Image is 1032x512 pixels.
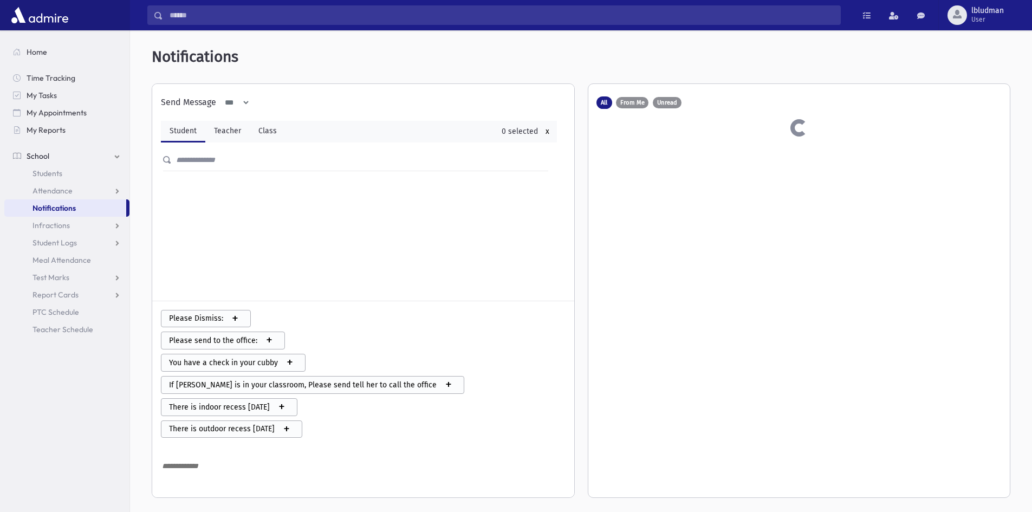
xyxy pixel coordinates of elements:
a: Time Tracking [4,69,129,87]
button: There is indoor recess [DATE] + [161,398,297,416]
button: Please send to the office: + [161,332,285,349]
span: + [257,333,281,348]
a: My Tasks [4,87,129,104]
span: Student Logs [33,238,77,248]
span: User [971,15,1004,24]
a: Home [4,43,129,61]
span: There is indoor recess [DATE] [165,401,270,413]
span: Infractions [33,221,70,230]
span: From Me [620,100,645,106]
span: If [PERSON_NAME] is in your classroom, Please send tell her to call the office [165,379,437,391]
span: My Reports [27,125,66,135]
input: Search [163,5,840,25]
span: PTC Schedule [33,307,79,317]
div: Send Message [161,96,216,109]
button: Please Dismiss: + [161,310,251,328]
a: Notifications [4,199,126,217]
span: Time Tracking [27,73,75,83]
span: lbludman [971,7,1004,15]
span: + [270,399,294,415]
span: Students [33,168,62,178]
span: Please send to the office: [165,335,257,346]
a: Teacher Schedule [4,321,129,338]
button: If [PERSON_NAME] is in your classroom, Please send tell her to call the office + [161,376,464,394]
span: All [601,100,607,106]
span: + [437,377,460,393]
span: Meal Attendance [33,255,91,265]
a: Infractions [4,217,129,234]
span: My Appointments [27,108,87,118]
a: Class [250,121,285,142]
img: AdmirePro [9,4,71,26]
a: Meal Attendance [4,251,129,269]
a: Attendance [4,182,129,199]
span: Teacher Schedule [33,325,93,334]
span: Home [27,47,47,57]
span: Notifications [152,48,238,66]
div: 0 selected [502,126,538,137]
button: There is outdoor recess [DATE] + [161,420,302,438]
a: Report Cards [4,286,129,303]
div: AdntfToShow [597,97,681,108]
span: There is outdoor recess [DATE] [165,423,275,435]
span: Please Dismiss: [165,313,223,324]
span: Unread [657,100,677,106]
span: + [278,355,302,371]
span: Test Marks [33,273,69,282]
a: Teacher [205,121,250,142]
span: Report Cards [33,290,79,300]
a: My Reports [4,121,129,139]
button: x [542,125,553,138]
a: School [4,147,129,165]
a: Students [4,165,129,182]
span: Notifications [33,203,76,213]
a: Test Marks [4,269,129,286]
span: You have a check in your cubby [165,357,278,368]
a: Student Logs [4,234,129,251]
a: PTC Schedule [4,303,129,321]
span: + [223,311,247,327]
span: + [275,422,298,437]
span: Attendance [33,186,73,196]
span: My Tasks [27,90,57,100]
span: School [27,151,49,161]
a: My Appointments [4,104,129,121]
button: You have a check in your cubby + [161,354,306,372]
a: Student [161,121,205,142]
